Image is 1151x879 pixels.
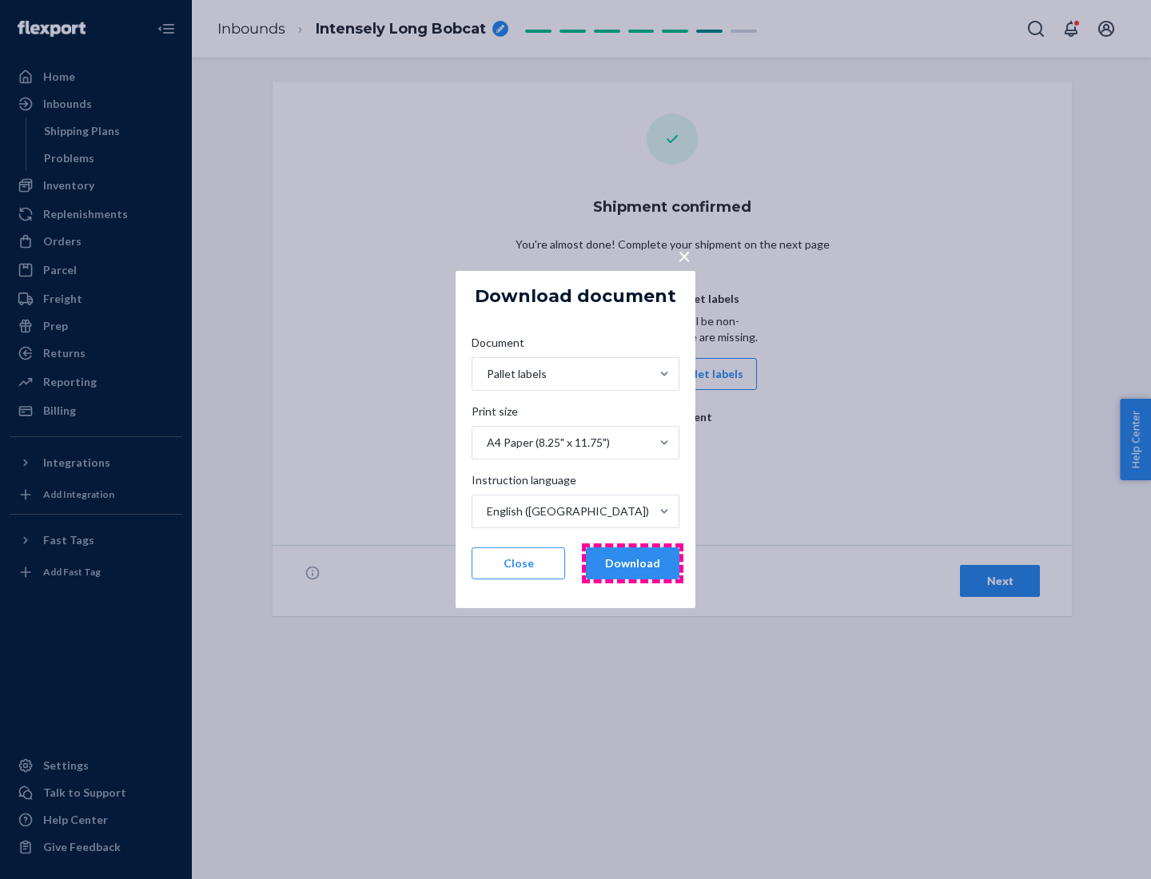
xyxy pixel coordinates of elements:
[487,503,649,519] div: English ([GEOGRAPHIC_DATA])
[487,366,547,382] div: Pallet labels
[485,435,487,451] input: Print sizeA4 Paper (8.25" x 11.75")
[487,435,610,451] div: A4 Paper (8.25" x 11.75")
[472,472,576,495] span: Instruction language
[475,287,676,306] h5: Download document
[472,335,524,357] span: Document
[678,242,691,269] span: ×
[472,547,565,579] button: Close
[485,366,487,382] input: DocumentPallet labels
[485,503,487,519] input: Instruction languageEnglish ([GEOGRAPHIC_DATA])
[472,404,518,426] span: Print size
[586,547,679,579] button: Download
